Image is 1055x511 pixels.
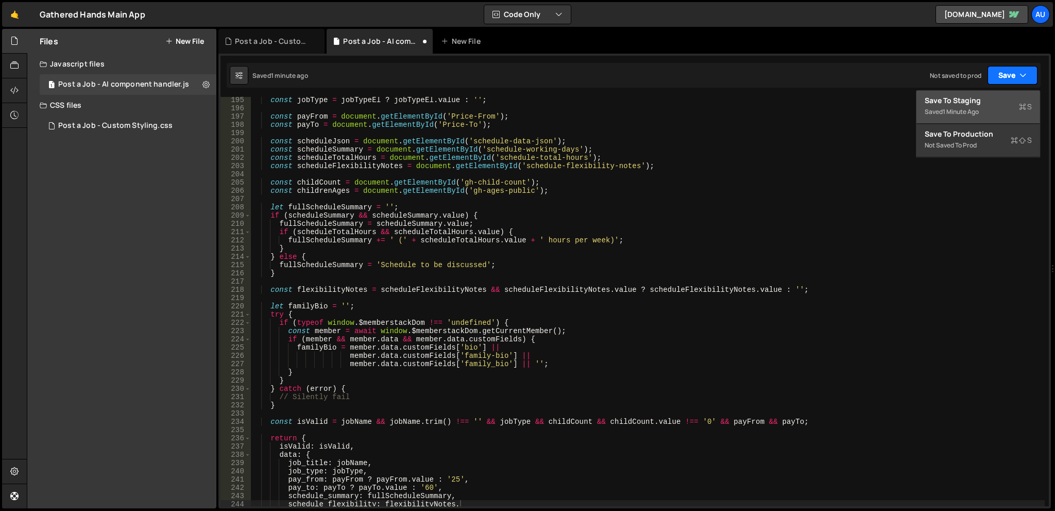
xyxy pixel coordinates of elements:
[220,409,251,418] div: 233
[220,277,251,286] div: 217
[220,360,251,368] div: 227
[220,492,251,500] div: 243
[220,451,251,459] div: 238
[220,96,251,104] div: 195
[220,244,251,253] div: 213
[220,121,251,129] div: 198
[925,106,1032,118] div: Saved
[220,170,251,178] div: 204
[484,5,571,24] button: Code Only
[988,66,1037,85] button: Save
[220,145,251,154] div: 201
[40,36,58,47] h2: Files
[220,154,251,162] div: 202
[925,129,1032,139] div: Save to Production
[220,393,251,401] div: 231
[220,112,251,121] div: 197
[1019,102,1032,112] span: S
[220,286,251,294] div: 218
[916,90,1040,124] button: Save to StagingS Saved1 minute ago
[220,352,251,360] div: 226
[220,253,251,261] div: 214
[27,95,216,116] div: CSS files
[220,137,251,145] div: 200
[271,71,308,80] div: 1 minute ago
[220,434,251,442] div: 236
[165,37,204,45] button: New File
[220,162,251,170] div: 203
[220,310,251,319] div: 221
[220,178,251,187] div: 205
[220,385,251,393] div: 230
[220,343,251,352] div: 225
[220,467,251,475] div: 240
[58,121,173,130] div: Post a Job - Custom Styling.css
[220,368,251,376] div: 228
[40,8,145,21] div: Gathered Hands Main App
[48,81,55,90] span: 1
[252,71,308,80] div: Saved
[220,211,251,220] div: 209
[220,484,251,492] div: 242
[930,71,981,80] div: Not saved to prod
[220,442,251,451] div: 237
[220,475,251,484] div: 241
[40,74,220,95] div: Post a Job - AI component handler.js
[1031,5,1050,24] a: Au
[220,228,251,236] div: 211
[220,187,251,195] div: 206
[220,319,251,327] div: 222
[220,104,251,112] div: 196
[220,195,251,203] div: 207
[235,36,312,46] div: Post a Job - Custom Styling.css
[1011,135,1032,145] span: S
[220,459,251,467] div: 239
[925,139,1032,152] div: Not saved to prod
[441,36,484,46] div: New File
[925,95,1032,106] div: Save to Staging
[58,80,189,89] div: Post a Job - AI component handler.js
[220,294,251,302] div: 219
[27,54,216,74] div: Javascript files
[220,426,251,434] div: 235
[220,401,251,409] div: 232
[220,327,251,335] div: 223
[943,107,979,116] div: 1 minute ago
[40,116,216,136] div: 17288/48462.css
[220,261,251,269] div: 215
[220,302,251,310] div: 220
[935,5,1028,24] a: [DOMAIN_NAME]
[220,236,251,244] div: 212
[220,129,251,137] div: 199
[220,500,251,508] div: 244
[2,2,27,27] a: 🤙
[220,376,251,385] div: 229
[220,269,251,277] div: 216
[343,36,420,46] div: Post a Job - AI component handler.js
[220,203,251,211] div: 208
[220,418,251,426] div: 234
[220,335,251,343] div: 224
[220,220,251,228] div: 210
[916,124,1040,157] button: Save to ProductionS Not saved to prod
